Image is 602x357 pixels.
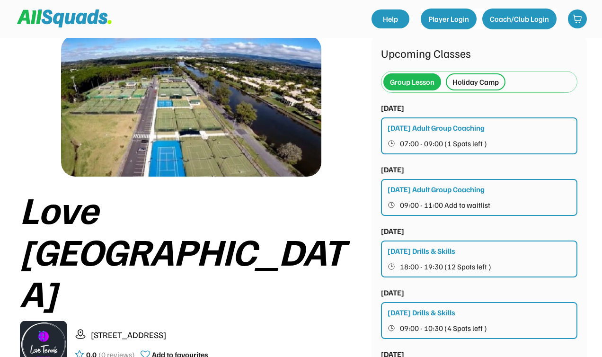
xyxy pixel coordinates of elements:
[17,9,112,27] img: Squad%20Logo.svg
[452,76,499,88] div: Holiday Camp
[381,287,404,298] div: [DATE]
[400,140,487,147] span: 07:00 - 09:00 (1 Spots left )
[388,245,455,257] div: [DATE] Drills & Skills
[381,102,404,114] div: [DATE]
[91,329,362,341] div: [STREET_ADDRESS]
[400,263,491,270] span: 18:00 - 19:30 (12 Spots left )
[381,225,404,237] div: [DATE]
[400,201,490,209] span: 09:00 - 11:00 Add to waitlist
[372,9,409,28] a: Help
[388,199,572,211] button: 09:00 - 11:00 Add to waitlist
[388,122,485,134] div: [DATE] Adult Group Coaching
[381,164,404,175] div: [DATE]
[388,307,455,318] div: [DATE] Drills & Skills
[390,76,434,88] div: Group Lesson
[388,184,485,195] div: [DATE] Adult Group Coaching
[388,137,572,150] button: 07:00 - 09:00 (1 Spots left )
[388,260,572,273] button: 18:00 - 19:30 (12 Spots left )
[573,14,582,24] img: shopping-cart-01%20%281%29.svg
[421,9,477,29] button: Player Login
[20,188,362,313] div: Love [GEOGRAPHIC_DATA]
[400,324,487,332] span: 09:00 - 10:30 (4 Spots left )
[482,9,557,29] button: Coach/Club Login
[381,45,577,62] div: Upcoming Classes
[388,322,572,334] button: 09:00 - 10:30 (4 Spots left )
[61,35,321,177] img: love%20tennis%20cover.jpg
